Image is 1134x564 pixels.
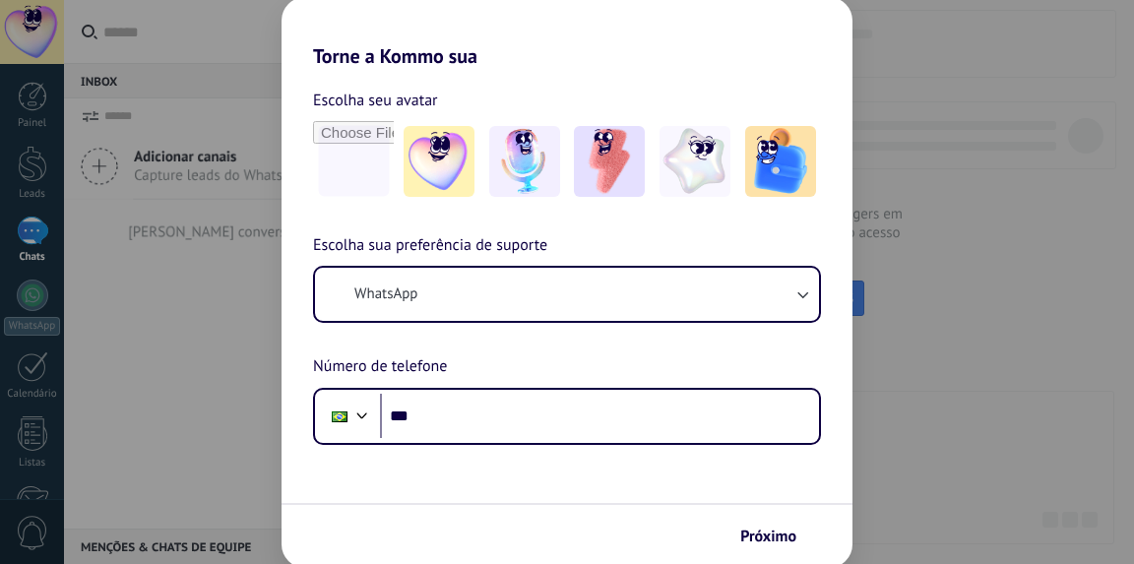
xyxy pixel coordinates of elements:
[315,268,819,321] button: WhatsApp
[313,88,438,113] span: Escolha seu avatar
[404,126,474,197] img: -1.jpeg
[740,530,796,543] span: Próximo
[313,354,447,380] span: Número de telefone
[354,284,417,304] span: WhatsApp
[489,126,560,197] img: -2.jpeg
[313,233,547,259] span: Escolha sua preferência de suporte
[321,396,358,437] div: Brazil: + 55
[574,126,645,197] img: -3.jpeg
[745,126,816,197] img: -5.jpeg
[731,520,823,553] button: Próximo
[660,126,730,197] img: -4.jpeg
